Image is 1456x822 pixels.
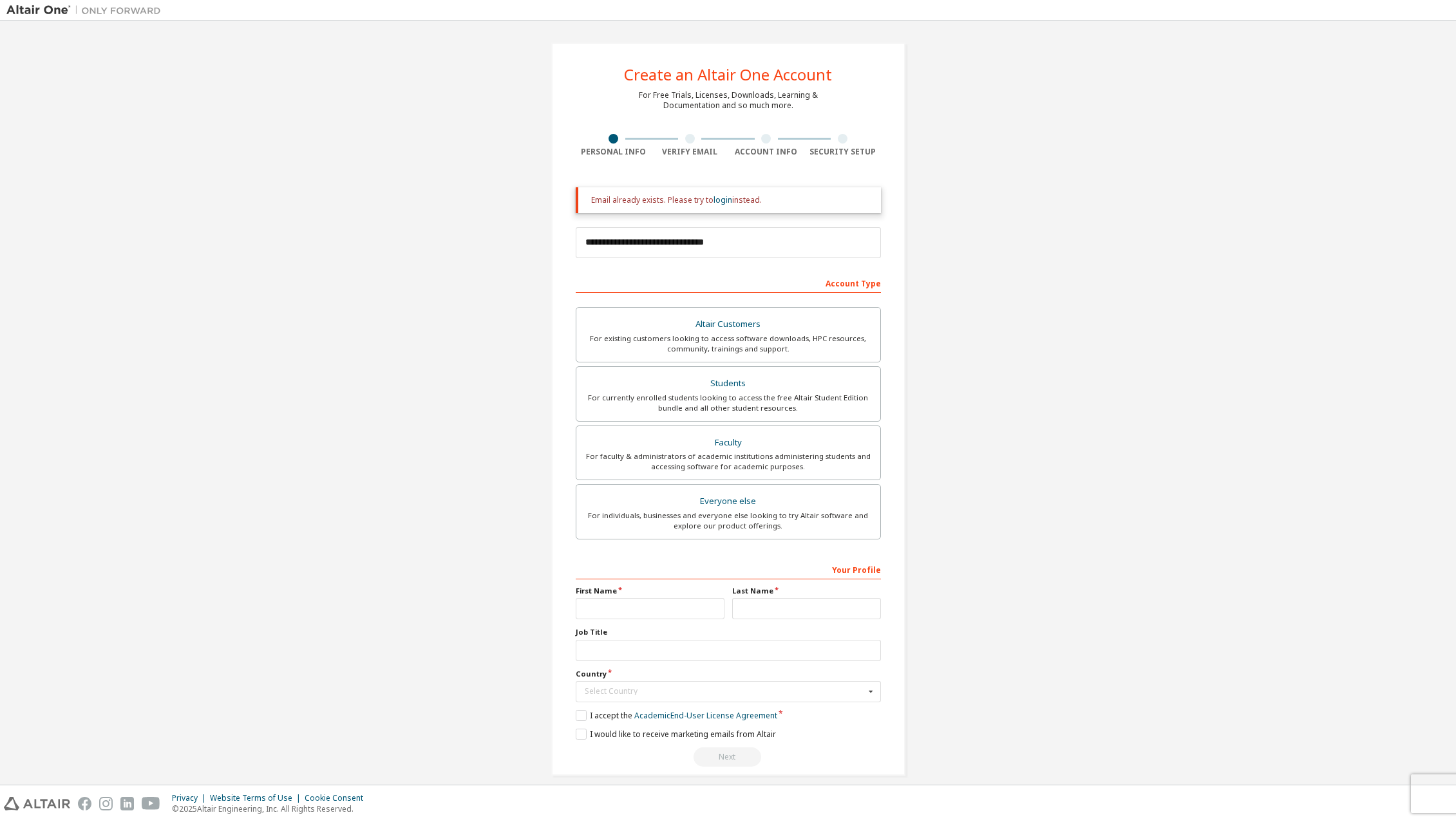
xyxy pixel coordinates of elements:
div: Students [584,375,873,393]
div: Website Terms of Use [210,793,305,803]
img: instagram.svg [99,797,113,810]
div: Your Profile [576,559,881,579]
div: Everyone else [584,492,873,510]
div: Privacy [172,793,210,803]
label: Last Name [732,586,881,596]
img: facebook.svg [78,797,91,810]
a: Academic End-User License Agreement [634,710,777,721]
img: linkedin.svg [120,797,134,810]
p: © 2025 Altair Engineering, Inc. All Rights Reserved. [172,803,371,814]
div: Cookie Consent [305,793,371,803]
label: First Name [576,586,724,596]
div: Personal Info [576,147,652,157]
div: Email already exists [576,747,881,767]
div: For faculty & administrators of academic institutions administering students and accessing softwa... [584,451,873,472]
div: For individuals, businesses and everyone else looking to try Altair software and explore our prod... [584,510,873,531]
div: Create an Altair One Account [624,67,832,82]
div: Faculty [584,434,873,452]
div: Verify Email [652,147,728,157]
div: Security Setup [804,147,881,157]
img: Altair One [6,4,167,17]
div: Account Info [728,147,805,157]
div: Altair Customers [584,315,873,333]
label: I would like to receive marketing emails from Altair [576,729,776,740]
div: Email already exists. Please try to instead. [591,195,871,205]
div: For currently enrolled students looking to access the free Altair Student Edition bundle and all ... [584,393,873,413]
div: Select Country [585,687,865,695]
a: login [714,194,732,205]
div: Account Type [576,272,881,293]
img: altair_logo.svg [4,797,70,810]
div: For existing customers looking to access software downloads, HPC resources, community, trainings ... [584,333,873,354]
label: I accept the [576,710,777,721]
label: Job Title [576,627,881,637]
label: Country [576,669,881,679]
img: youtube.svg [142,797,160,810]
div: For Free Trials, Licenses, Downloads, Learning & Documentation and so much more. [639,90,818,111]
